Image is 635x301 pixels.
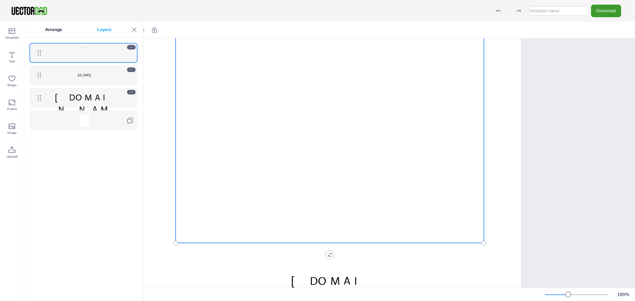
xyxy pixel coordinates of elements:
input: template name [529,6,588,16]
span: [DOMAIN_NAME] [55,92,114,127]
span: Shape [7,83,17,88]
span: [US_STATE] [78,73,91,77]
span: Frame [7,106,17,112]
p: Layers [80,22,129,38]
img: VectorDad-1.png [11,6,48,16]
span: Template [5,35,19,40]
div: 189 % [615,291,631,298]
p: Arrange [27,22,80,38]
div: blob:https://vectordad.com/ca635b63-c808-4939-b74c-20e167e12304 [29,43,138,63]
span: Text [9,59,15,64]
span: Image [7,130,17,135]
div: [US_STATE] [29,65,138,85]
button: Download [591,5,621,17]
span: Upload [7,154,18,159]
